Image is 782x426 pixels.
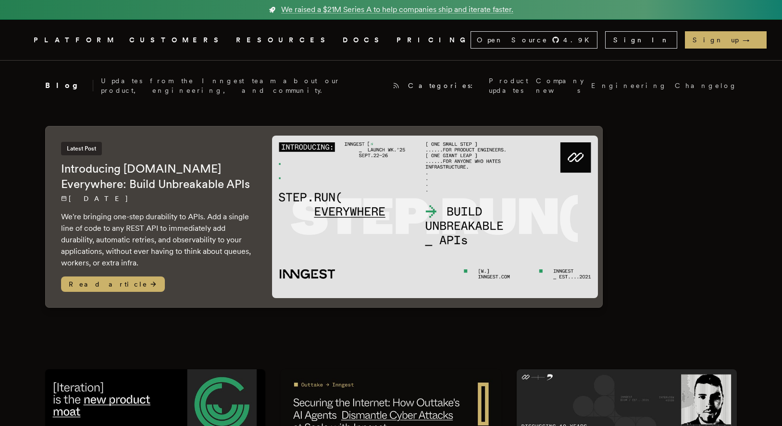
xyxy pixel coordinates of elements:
[7,20,776,60] nav: Global
[61,194,253,203] p: [DATE]
[563,35,595,45] span: 4.9 K
[61,161,253,192] h2: Introducing [DOMAIN_NAME] Everywhere: Build Unbreakable APIs
[101,76,385,95] p: Updates from the Inngest team about our product, engineering, and community.
[45,126,603,308] a: Latest PostIntroducing [DOMAIN_NAME] Everywhere: Build Unbreakable APIs[DATE] We're bringing one-...
[61,211,253,269] p: We're bringing one-step durability to APIs. Add a single line of code to any REST API to immediat...
[34,34,118,46] button: PLATFORM
[45,80,93,91] h2: Blog
[489,76,528,95] a: Product updates
[129,34,224,46] a: CUSTOMERS
[675,81,737,90] a: Changelog
[685,31,767,49] a: Sign up
[281,4,513,15] span: We raised a $21M Series A to help companies ship and iterate faster.
[397,34,471,46] a: PRICING
[536,76,583,95] a: Company news
[272,136,598,299] img: Featured image for Introducing Step.Run Everywhere: Build Unbreakable APIs blog post
[605,31,677,49] a: Sign In
[408,81,481,90] span: Categories:
[743,35,759,45] span: →
[236,34,331,46] button: RESOURCES
[61,142,102,155] span: Latest Post
[477,35,548,45] span: Open Source
[61,276,165,292] span: Read article
[343,34,385,46] a: DOCS
[591,81,667,90] a: Engineering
